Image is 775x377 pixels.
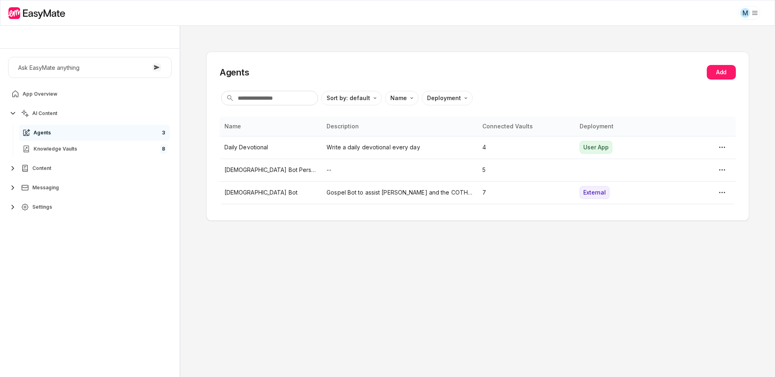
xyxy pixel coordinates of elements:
div: M [740,8,750,18]
p: [DEMOGRAPHIC_DATA] Bot [224,188,317,197]
p: 7 [482,188,570,197]
button: Sort by: default [321,91,382,105]
span: Knowledge Vaults [34,146,77,152]
div: User App [580,141,612,154]
span: Agents [34,130,51,136]
div: External [580,186,610,199]
p: Gospel Bot to assist [PERSON_NAME] and the COTH team. [327,188,473,197]
th: Connected Vaults [478,117,575,136]
button: AI Content [8,105,172,121]
p: 5 [482,165,570,174]
button: Content [8,160,172,176]
a: App Overview [8,86,172,102]
th: Deployment [575,117,672,136]
span: Settings [32,204,52,210]
span: Content [32,165,51,172]
p: -- [327,165,473,174]
h2: Agents [220,66,249,78]
p: Name [390,94,407,103]
a: Knowledge Vaults8 [19,141,170,157]
button: Settings [8,199,172,215]
a: Agents3 [19,125,170,141]
th: Description [322,117,478,136]
th: Name [220,117,322,136]
button: Name [385,91,419,105]
span: App Overview [23,91,57,97]
button: Deployment [422,91,473,105]
button: Add [707,65,736,80]
span: AI Content [32,110,57,117]
p: Write a daily devotional every day [327,143,473,152]
span: 8 [160,144,167,154]
span: 3 [160,128,167,138]
p: 4 [482,143,570,152]
button: Ask EasyMate anything [8,57,172,78]
p: Daily Devotional [224,143,317,152]
p: [DEMOGRAPHIC_DATA] Bot Personality Tester [224,165,317,174]
span: Messaging [32,184,59,191]
button: Messaging [8,180,172,196]
p: Deployment [427,94,461,103]
p: Sort by: default [327,94,370,103]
